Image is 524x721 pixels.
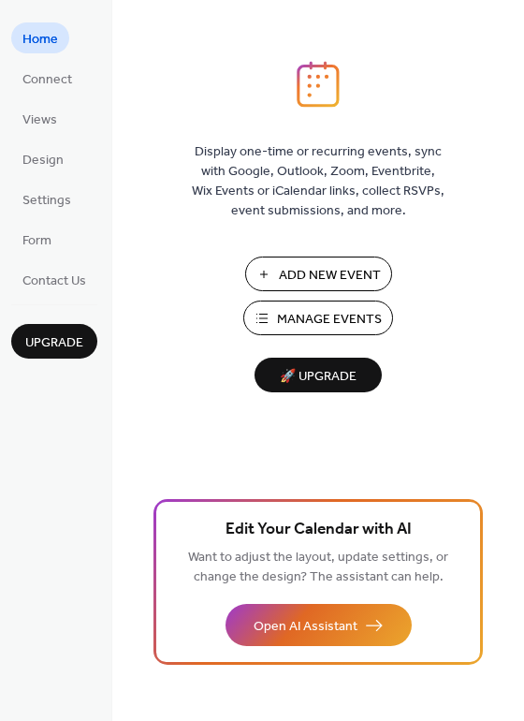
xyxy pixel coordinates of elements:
[22,272,86,291] span: Contact Us
[226,604,412,646] button: Open AI Assistant
[11,184,82,214] a: Settings
[11,324,97,359] button: Upgrade
[22,231,51,251] span: Form
[22,151,64,170] span: Design
[11,22,69,53] a: Home
[22,110,57,130] span: Views
[245,257,392,291] button: Add New Event
[22,70,72,90] span: Connect
[192,142,444,221] span: Display one-time or recurring events, sync with Google, Outlook, Zoom, Eventbrite, Wix Events or ...
[255,358,382,392] button: 🚀 Upgrade
[25,333,83,353] span: Upgrade
[188,545,448,590] span: Want to adjust the layout, update settings, or change the design? The assistant can help.
[11,143,75,174] a: Design
[297,61,340,108] img: logo_icon.svg
[22,191,71,211] span: Settings
[226,517,412,543] span: Edit Your Calendar with AI
[11,224,63,255] a: Form
[22,30,58,50] span: Home
[266,364,371,390] span: 🚀 Upgrade
[279,266,381,286] span: Add New Event
[243,301,393,335] button: Manage Events
[11,103,68,134] a: Views
[277,310,382,330] span: Manage Events
[11,264,97,295] a: Contact Us
[11,63,83,94] a: Connect
[254,617,357,637] span: Open AI Assistant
